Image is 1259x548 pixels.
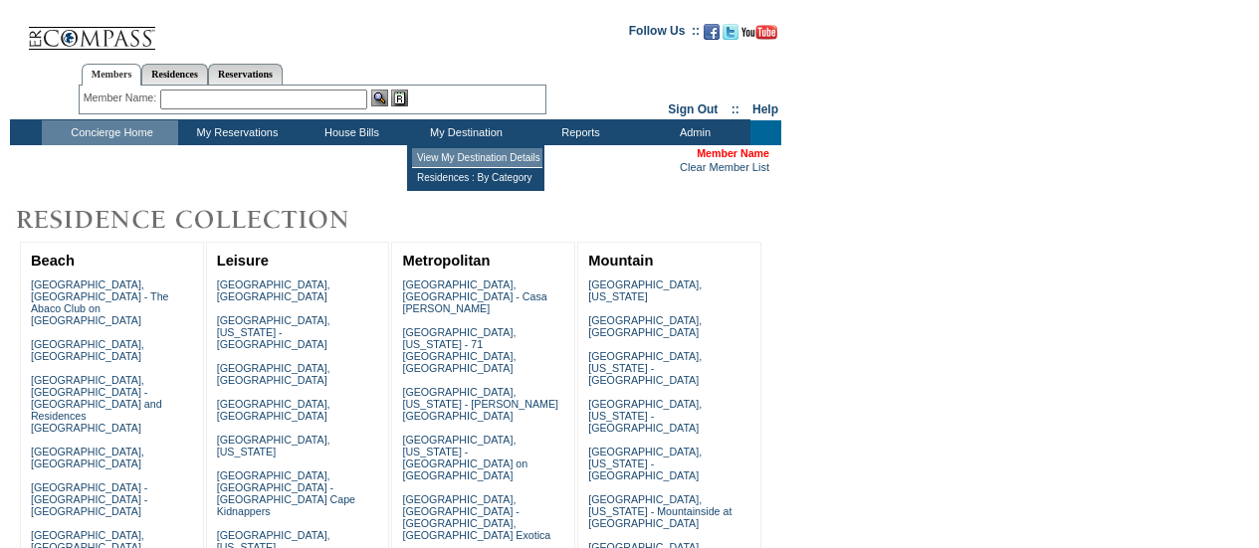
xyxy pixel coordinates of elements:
a: [GEOGRAPHIC_DATA], [GEOGRAPHIC_DATA] [588,314,702,338]
a: [GEOGRAPHIC_DATA], [US_STATE] - [GEOGRAPHIC_DATA] [217,314,330,350]
a: Member List [709,161,769,173]
a: [GEOGRAPHIC_DATA], [US_STATE] [217,434,330,457]
a: Reservations [208,64,283,85]
a: Beach [31,253,75,269]
td: Follow Us :: [629,22,700,46]
span: :: [732,102,739,116]
a: [GEOGRAPHIC_DATA], [GEOGRAPHIC_DATA] - The Abaco Club on [GEOGRAPHIC_DATA] [31,278,169,326]
img: Reservations [391,90,408,106]
td: Admin [636,120,750,145]
a: [GEOGRAPHIC_DATA] - [GEOGRAPHIC_DATA] - [GEOGRAPHIC_DATA] [31,481,147,517]
a: [GEOGRAPHIC_DATA], [US_STATE] - [GEOGRAPHIC_DATA] [588,446,702,481]
td: Concierge Home [42,120,178,145]
img: View [371,90,388,106]
td: House Bills [293,120,407,145]
a: [GEOGRAPHIC_DATA], [GEOGRAPHIC_DATA] - Casa [PERSON_NAME] [402,278,546,314]
a: [GEOGRAPHIC_DATA], [US_STATE] [588,278,702,302]
a: [GEOGRAPHIC_DATA], [GEOGRAPHIC_DATA] [217,362,330,386]
div: Member Name: [84,90,160,106]
img: Subscribe to our YouTube Channel [741,25,777,40]
a: [GEOGRAPHIC_DATA], [GEOGRAPHIC_DATA] [217,398,330,422]
a: [GEOGRAPHIC_DATA], [GEOGRAPHIC_DATA] [31,446,144,469]
a: Subscribe to our YouTube Channel [741,30,777,42]
a: Members [82,64,142,86]
a: Leisure [217,253,269,269]
a: Sign Out [668,102,718,116]
span: Member Name [697,147,769,159]
a: [GEOGRAPHIC_DATA], [US_STATE] - [PERSON_NAME][GEOGRAPHIC_DATA] [402,386,558,422]
a: Help [752,102,778,116]
img: Destinations by Exclusive Resorts [10,200,398,240]
a: [GEOGRAPHIC_DATA], [US_STATE] - Mountainside at [GEOGRAPHIC_DATA] [588,493,732,529]
a: Follow us on Twitter [723,30,738,42]
a: [GEOGRAPHIC_DATA], [US_STATE] - [GEOGRAPHIC_DATA] on [GEOGRAPHIC_DATA] [402,434,527,481]
a: [GEOGRAPHIC_DATA], [GEOGRAPHIC_DATA] - [GEOGRAPHIC_DATA], [GEOGRAPHIC_DATA] Exotica [402,493,550,541]
a: Clear [680,161,706,173]
a: Metropolitan [402,253,490,269]
td: My Reservations [178,120,293,145]
img: i.gif [10,30,26,31]
img: Follow us on Twitter [723,24,738,40]
td: View My Destination Details [412,148,542,168]
a: [GEOGRAPHIC_DATA], [GEOGRAPHIC_DATA] - [GEOGRAPHIC_DATA] and Residences [GEOGRAPHIC_DATA] [31,374,162,434]
a: [GEOGRAPHIC_DATA], [GEOGRAPHIC_DATA] [31,338,144,362]
a: Become our fan on Facebook [704,30,720,42]
img: Compass Home [27,10,156,51]
a: [GEOGRAPHIC_DATA], [US_STATE] - [GEOGRAPHIC_DATA] [588,398,702,434]
a: Residences [141,64,208,85]
td: My Destination [407,120,522,145]
img: Become our fan on Facebook [704,24,720,40]
a: [GEOGRAPHIC_DATA], [US_STATE] - [GEOGRAPHIC_DATA] [588,350,702,386]
a: [GEOGRAPHIC_DATA], [GEOGRAPHIC_DATA] - [GEOGRAPHIC_DATA] Cape Kidnappers [217,469,355,517]
a: [GEOGRAPHIC_DATA], [GEOGRAPHIC_DATA] [217,278,330,302]
td: Residences : By Category [412,168,542,187]
a: [GEOGRAPHIC_DATA], [US_STATE] - 71 [GEOGRAPHIC_DATA], [GEOGRAPHIC_DATA] [402,326,516,374]
a: Mountain [588,253,653,269]
td: Reports [522,120,636,145]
